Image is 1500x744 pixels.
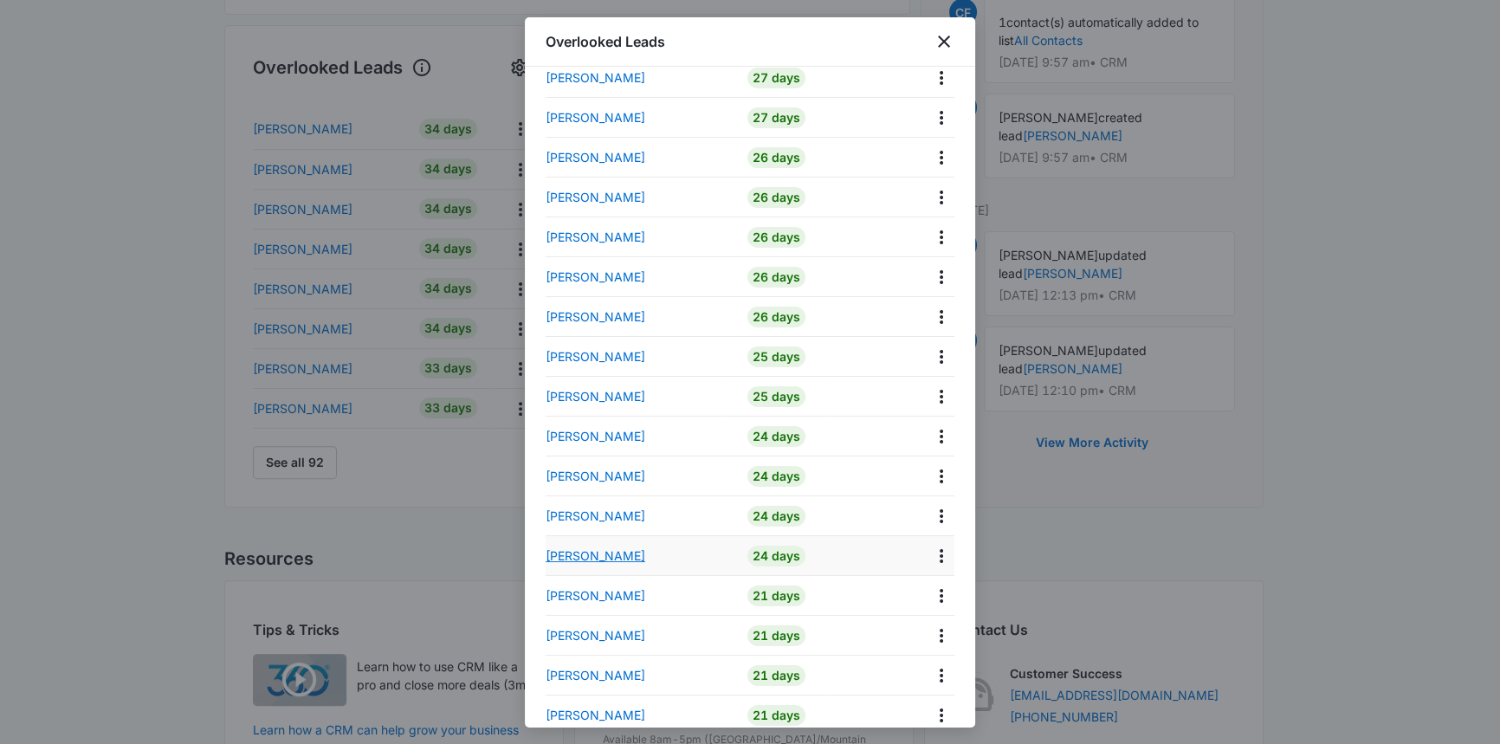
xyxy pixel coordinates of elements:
p: [PERSON_NAME] [546,626,645,644]
h1: Overlooked Leads [546,31,665,52]
div: 24 Days [747,466,805,487]
div: 24 Days [747,506,805,527]
div: 21 Days [747,705,805,726]
a: [PERSON_NAME] [546,228,726,246]
button: Actions [928,64,954,91]
p: [PERSON_NAME] [546,228,645,246]
div: 25 Days [747,386,805,407]
div: 26 Days [747,227,805,248]
p: [PERSON_NAME] [546,307,645,326]
a: [PERSON_NAME] [546,268,726,286]
p: [PERSON_NAME] [546,547,645,565]
p: [PERSON_NAME] [546,706,645,724]
p: [PERSON_NAME] [546,148,645,166]
a: [PERSON_NAME] [546,467,726,485]
div: 27 Days [747,107,805,128]
button: Actions [928,104,954,131]
a: [PERSON_NAME] [546,68,726,87]
a: [PERSON_NAME] [546,427,726,445]
p: [PERSON_NAME] [546,268,645,286]
button: Actions [928,702,954,728]
button: Actions [928,463,954,489]
p: [PERSON_NAME] [546,666,645,684]
p: [PERSON_NAME] [546,188,645,206]
a: [PERSON_NAME] [546,586,726,605]
div: 26 Days [747,307,805,327]
button: Actions [928,622,954,649]
div: 21 Days [747,665,805,686]
button: close [934,31,954,52]
div: 21 Days [747,585,805,606]
button: Actions [928,383,954,410]
a: [PERSON_NAME] [546,666,726,684]
div: 27 Days [747,68,805,88]
p: [PERSON_NAME] [546,347,645,366]
button: Actions [928,423,954,450]
p: [PERSON_NAME] [546,507,645,525]
a: [PERSON_NAME] [546,347,726,366]
button: Actions [928,542,954,569]
p: [PERSON_NAME] [546,586,645,605]
button: Actions [928,502,954,529]
button: Actions [928,223,954,250]
p: [PERSON_NAME] [546,68,645,87]
a: [PERSON_NAME] [546,507,726,525]
a: [PERSON_NAME] [546,188,726,206]
a: [PERSON_NAME] [546,148,726,166]
a: [PERSON_NAME] [546,706,726,724]
div: 26 Days [747,267,805,288]
div: 24 Days [747,546,805,566]
p: [PERSON_NAME] [546,387,645,405]
div: 26 Days [747,147,805,168]
button: Actions [928,303,954,330]
a: [PERSON_NAME] [546,108,726,126]
button: Actions [928,184,954,210]
div: 25 Days [747,346,805,367]
a: [PERSON_NAME] [546,547,726,565]
button: Actions [928,263,954,290]
p: [PERSON_NAME] [546,467,645,485]
p: [PERSON_NAME] [546,427,645,445]
div: 21 Days [747,625,805,646]
button: Actions [928,343,954,370]
div: 24 Days [747,426,805,447]
button: Actions [928,144,954,171]
button: Actions [928,662,954,689]
a: [PERSON_NAME] [546,307,726,326]
button: Actions [928,582,954,609]
div: 26 Days [747,187,805,208]
a: [PERSON_NAME] [546,387,726,405]
p: [PERSON_NAME] [546,108,645,126]
a: [PERSON_NAME] [546,626,726,644]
